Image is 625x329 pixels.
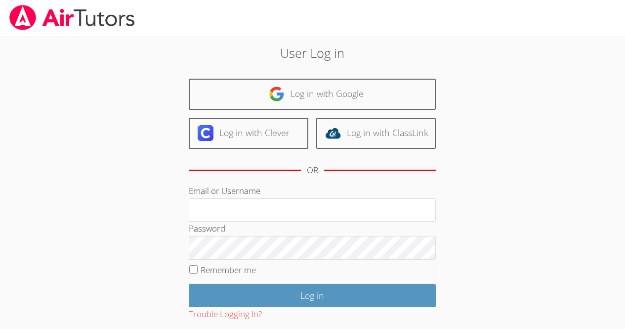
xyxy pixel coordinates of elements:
label: Remember me [201,264,256,276]
div: OR [307,163,318,178]
input: Log in [189,284,436,307]
button: Trouble Logging In? [189,307,262,322]
label: Password [189,223,225,234]
img: airtutors_banner-c4298cdbf04f3fff15de1276eac7730deb9818008684d7c2e4769d2f7ddbe033.png [8,5,136,30]
a: Log in with Clever [189,118,308,149]
a: Log in with ClassLink [316,118,436,149]
img: google-logo-50288ca7cdecda66e5e0955fdab243c47b7ad437acaf1139b6f446037453330a.svg [269,86,285,102]
label: Email or Username [189,185,260,196]
img: clever-logo-6eab21bc6e7a338710f1a6ff85c0baf02591cd810cc4098c63d3a4b26e2feb20.svg [198,125,213,141]
h2: User Log in [144,44,481,62]
a: Log in with Google [189,79,436,110]
img: classlink-logo-d6bb404cc1216ec64c9a2012d9dc4662098be43eaf13dc465df04b49fa7ab582.svg [325,125,341,141]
